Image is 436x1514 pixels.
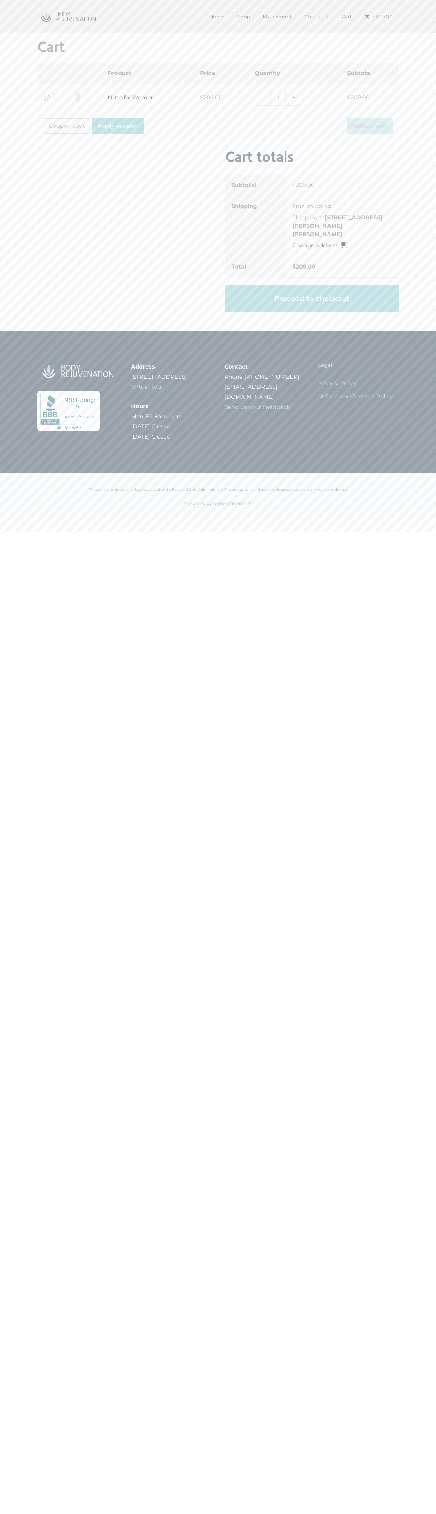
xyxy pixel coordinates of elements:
[131,403,149,410] strong: Hours
[224,404,290,411] a: Send us your Feedback
[203,11,231,23] a: Home
[341,63,399,84] th: Subtotal
[248,63,341,84] th: Quantity
[194,63,248,84] th: Price
[286,90,301,106] a: +
[347,94,370,101] bdi: 209.00
[292,241,347,250] a: Change address
[37,9,100,24] img: BodyRejuvenation Shop
[347,118,393,134] button: Update cart
[292,213,393,239] p: Shipping to .
[318,380,357,387] a: Privacy Policy
[44,118,90,134] input: Coupon code
[203,11,399,23] nav: Primary
[292,182,296,188] span: $
[44,95,50,101] a: Remove Nutrafol Women from cart
[37,391,100,431] img: Body Rejuvenation LLC BBB Business Review
[89,485,347,507] div: © 2025 Body Rejuvenation, LLC
[225,148,399,169] h2: Cart totals
[225,175,286,196] th: Subtotal
[347,94,351,101] span: $
[108,94,155,101] a: Nutrafol Women
[372,14,393,20] span: $209.00
[292,263,296,270] span: $
[292,214,382,238] strong: [STREET_ADDRESS][PERSON_NAME][PERSON_NAME]
[298,11,335,23] a: Checkout
[92,118,144,134] button: Apply coupon
[37,362,118,381] img: Logo-Website-Color-Dark
[335,11,358,23] a: Cart
[37,39,399,57] h1: Cart
[318,393,393,400] a: Refund and Returns Policy
[225,256,286,278] th: Total
[292,203,331,210] label: Free shipping
[225,285,399,312] a: Proceed to checkout
[292,182,315,188] bdi: 209.00
[270,90,286,106] input: Product quantity
[89,488,347,492] small: *These statements have not been evaluated by the Food and Drug Administration. This product is no...
[225,196,286,256] th: Shipping
[102,63,194,84] th: Product
[200,94,223,101] bdi: 209.00
[200,94,204,101] span: $
[131,362,212,392] p: [STREET_ADDRESS]
[318,362,399,369] h2: Legal
[131,383,163,390] a: Virtual Tour
[131,401,212,442] p: Mon-Fri 8am-4pm [DATE] Closed [DATE] Closed
[358,11,399,23] a: $209.00
[255,90,270,106] a: -
[224,363,248,370] strong: Contact
[231,11,256,23] a: Shop
[292,263,315,270] bdi: 209.00
[256,11,298,23] a: My account
[131,363,155,370] strong: Address
[224,362,305,412] p: Phone [PHONE_NUMBER] [EMAIL_ADDRESS][DOMAIN_NAME]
